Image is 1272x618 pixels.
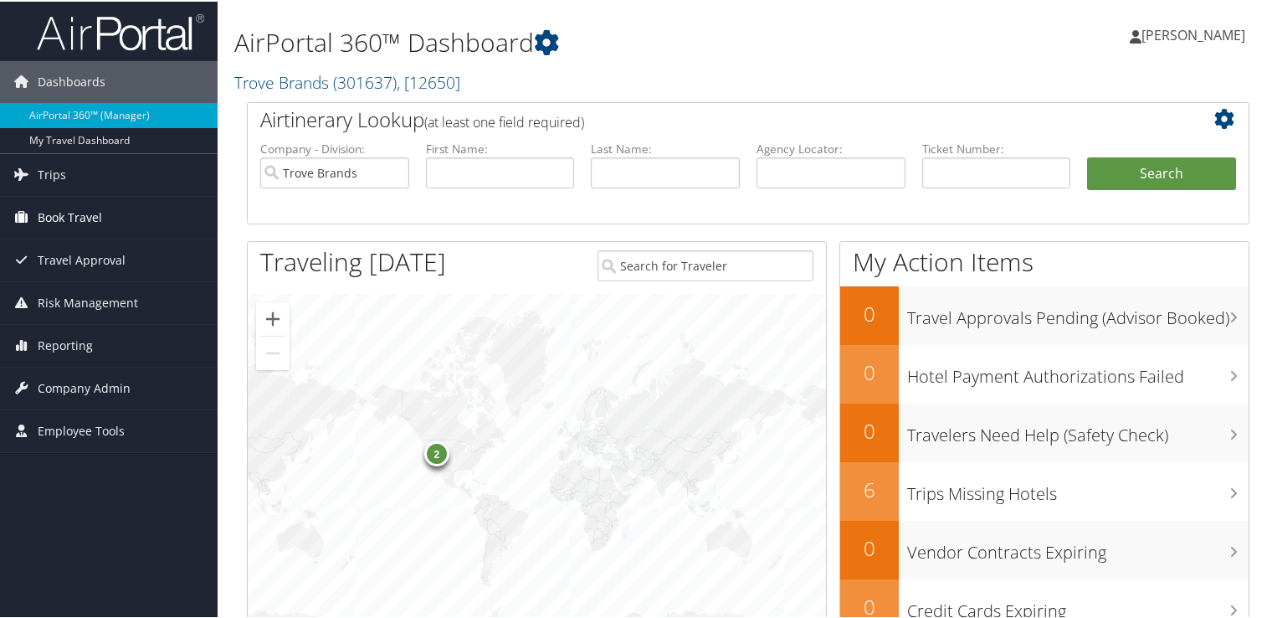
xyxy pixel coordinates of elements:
[840,402,1249,461] a: 0Travelers Need Help (Safety Check)
[907,472,1249,504] h3: Trips Missing Hotels
[37,11,204,50] img: airportal-logo.png
[38,281,138,322] span: Risk Management
[397,70,460,92] span: , [ 12650 ]
[234,23,920,59] h1: AirPortal 360™ Dashboard
[1087,156,1236,189] button: Search
[922,139,1071,156] label: Ticket Number:
[591,139,740,156] label: Last Name:
[907,355,1249,387] h3: Hotel Payment Authorizations Failed
[424,111,584,130] span: (at least one field required)
[840,519,1249,578] a: 0Vendor Contracts Expiring
[840,474,899,502] h2: 6
[38,409,125,451] span: Employee Tools
[426,139,575,156] label: First Name:
[234,70,460,92] a: Trove Brands
[907,296,1249,328] h3: Travel Approvals Pending (Advisor Booked)
[260,104,1152,132] h2: Airtinerary Lookup
[840,343,1249,402] a: 0Hotel Payment Authorizations Failed
[260,243,446,278] h1: Traveling [DATE]
[38,238,126,280] span: Travel Approval
[840,243,1249,278] h1: My Action Items
[260,139,409,156] label: Company - Division:
[907,531,1249,563] h3: Vendor Contracts Expiring
[907,414,1249,445] h3: Travelers Need Help (Safety Check)
[38,195,102,237] span: Book Travel
[333,70,397,92] span: ( 301637 )
[840,533,899,561] h2: 0
[840,285,1249,343] a: 0Travel Approvals Pending (Advisor Booked)
[1130,8,1262,59] a: [PERSON_NAME]
[840,357,899,385] h2: 0
[598,249,813,280] input: Search for Traveler
[424,440,449,465] div: 2
[1141,24,1245,43] span: [PERSON_NAME]
[38,152,66,194] span: Trips
[757,139,905,156] label: Agency Locator:
[38,323,93,365] span: Reporting
[256,301,290,334] button: Zoom in
[38,59,105,101] span: Dashboards
[840,298,899,327] h2: 0
[38,366,131,408] span: Company Admin
[256,335,290,368] button: Zoom out
[840,415,899,444] h2: 0
[840,461,1249,519] a: 6Trips Missing Hotels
